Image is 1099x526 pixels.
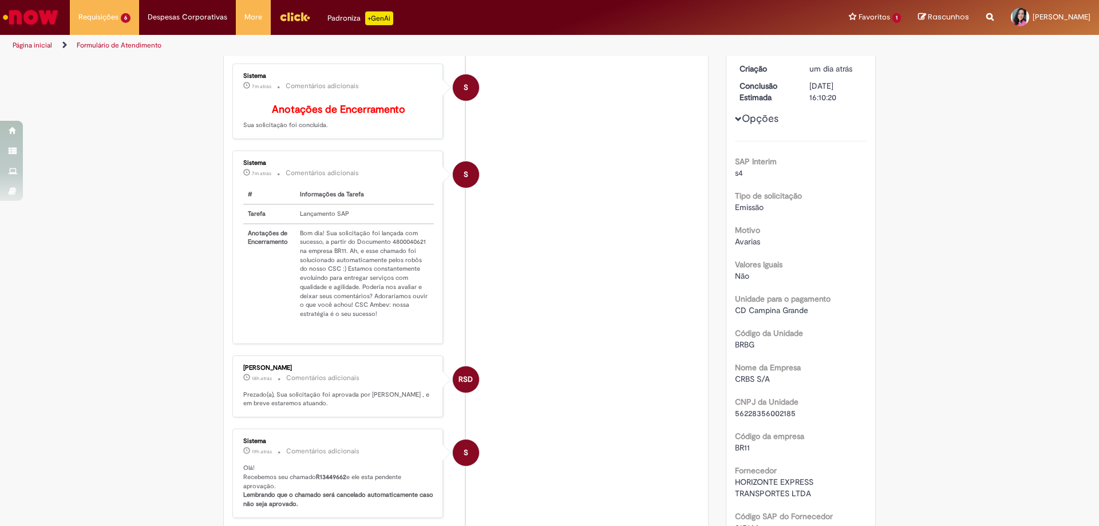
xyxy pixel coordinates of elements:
[735,236,760,247] span: Avarias
[809,64,852,74] span: um dia atrás
[735,511,833,521] b: Código SAP do Fornecedor
[13,41,52,50] a: Página inicial
[735,202,764,212] span: Emissão
[77,41,161,50] a: Formulário de Atendimento
[78,11,118,23] span: Requisições
[809,80,863,103] div: [DATE] 16:10:20
[735,442,750,453] span: BR11
[9,35,724,56] ul: Trilhas de página
[295,224,434,323] td: Bom dia! Sua solicitação foi lançada com sucesso, a partir do Documento 4800040621 na empresa BR1...
[735,259,782,270] b: Valores Iguais
[286,81,359,91] small: Comentários adicionais
[121,13,131,23] span: 6
[243,464,434,509] p: Olá! Recebemos seu chamado e ele esta pendente aprovação.
[252,375,272,382] span: 18h atrás
[453,161,479,188] div: System
[458,366,473,393] span: RSD
[859,11,890,23] span: Favoritos
[365,11,393,25] p: +GenAi
[735,431,804,441] b: Código da empresa
[243,160,434,167] div: Sistema
[252,375,272,382] time: 27/08/2025 15:57:46
[252,83,271,90] span: 7m atrás
[735,156,777,167] b: SAP Interim
[735,397,798,407] b: CNPJ da Unidade
[735,374,770,384] span: CRBS S/A
[453,74,479,101] div: System
[735,168,743,178] span: s4
[252,170,271,177] span: 7m atrás
[243,104,434,130] p: Sua solicitação foi concluída.
[453,440,479,466] div: System
[809,64,852,74] time: 26/08/2025 16:45:52
[148,11,227,23] span: Despesas Corporativas
[279,8,310,25] img: click_logo_yellow_360x200.png
[1,6,60,29] img: ServiceNow
[252,448,272,455] span: 19h atrás
[252,170,271,177] time: 28/08/2025 10:03:20
[243,73,434,80] div: Sistema
[918,12,969,23] a: Rascunhos
[735,408,796,418] span: 56228356002185
[735,305,808,315] span: CD Campina Grande
[243,204,295,224] th: Tarefa
[316,473,346,481] b: R13449662
[464,161,468,188] span: S
[928,11,969,22] span: Rascunhos
[731,80,801,103] dt: Conclusão Estimada
[243,365,434,371] div: [PERSON_NAME]
[892,13,901,23] span: 1
[735,362,801,373] b: Nome da Empresa
[735,328,803,338] b: Código da Unidade
[464,74,468,101] span: S
[295,185,434,204] th: Informações da Tarefa
[243,185,295,204] th: #
[252,448,272,455] time: 27/08/2025 15:38:21
[244,11,262,23] span: More
[735,225,760,235] b: Motivo
[1033,12,1090,22] span: [PERSON_NAME]
[735,271,749,281] span: Não
[272,103,405,116] b: Anotações de Encerramento
[453,366,479,393] div: Ronney Silveira De Almeida
[243,438,434,445] div: Sistema
[464,439,468,466] span: S
[252,83,271,90] time: 28/08/2025 10:03:22
[243,390,434,408] p: Prezado(a), Sua solicitação foi aprovada por [PERSON_NAME] , e em breve estaremos atuando.
[327,11,393,25] div: Padroniza
[735,465,777,476] b: Fornecedor
[735,191,802,201] b: Tipo de solicitação
[731,63,801,74] dt: Criação
[286,168,359,178] small: Comentários adicionais
[286,446,359,456] small: Comentários adicionais
[286,373,359,383] small: Comentários adicionais
[243,491,435,508] b: Lembrando que o chamado será cancelado automaticamente caso não seja aprovado.
[243,224,295,323] th: Anotações de Encerramento
[735,477,816,499] span: HORIZONTE EXPRESS TRANSPORTES LTDA
[809,63,863,74] div: 26/08/2025 16:45:52
[735,294,831,304] b: Unidade para o pagamento
[295,204,434,224] td: Lançamento SAP
[735,339,754,350] span: BRBG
